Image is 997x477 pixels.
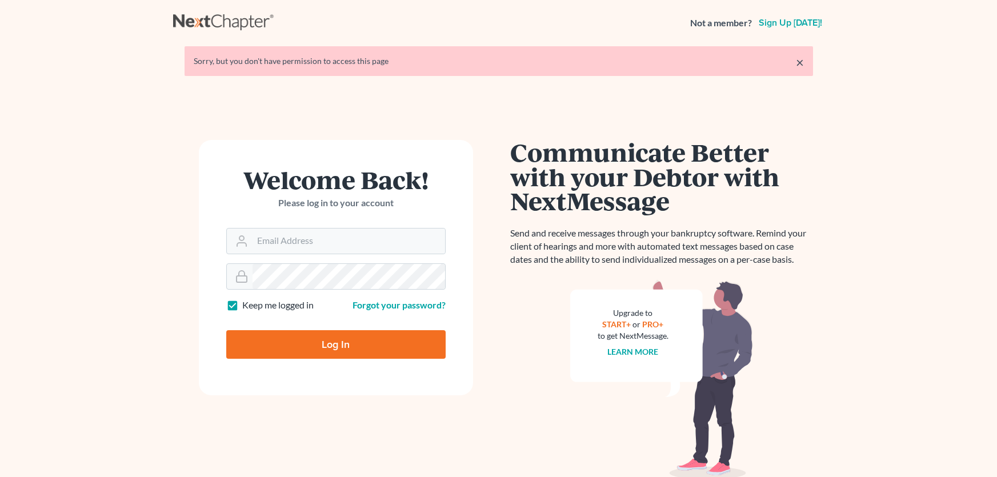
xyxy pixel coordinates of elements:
[353,299,446,310] a: Forgot your password?
[510,140,813,213] h1: Communicate Better with your Debtor with NextMessage
[510,227,813,266] p: Send and receive messages through your bankruptcy software. Remind your client of hearings and mo...
[253,229,445,254] input: Email Address
[242,299,314,312] label: Keep me logged in
[607,347,658,356] a: Learn more
[194,55,804,67] div: Sorry, but you don't have permission to access this page
[690,17,752,30] strong: Not a member?
[632,319,640,329] span: or
[226,197,446,210] p: Please log in to your account
[642,319,663,329] a: PRO+
[756,18,824,27] a: Sign up [DATE]!
[602,319,631,329] a: START+
[226,167,446,192] h1: Welcome Back!
[598,307,668,319] div: Upgrade to
[796,55,804,69] a: ×
[598,330,668,342] div: to get NextMessage.
[226,330,446,359] input: Log In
